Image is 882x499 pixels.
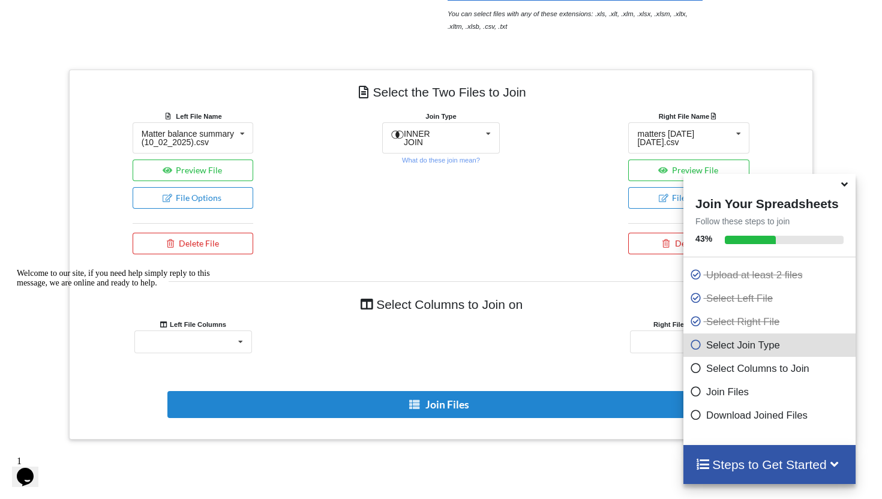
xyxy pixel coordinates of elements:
[404,129,430,147] span: INNER JOIN
[695,457,844,472] h4: Steps to Get Started
[683,193,856,211] h4: Join Your Spreadsheets
[683,215,856,227] p: Follow these steps to join
[448,10,688,30] i: You can select files with any of these extensions: .xls, .xlt, .xlm, .xlsx, .xlsm, .xltx, .xltm, ...
[628,160,749,181] button: Preview File
[425,113,456,120] b: Join Type
[628,233,749,254] button: Delete File
[12,451,50,487] iframe: chat widget
[78,79,804,106] h4: Select the Two Files to Join
[653,321,725,328] b: Right File Columns
[167,391,712,418] button: Join Files
[402,157,480,164] small: What do these join mean?
[689,291,853,306] p: Select Left File
[659,113,719,120] b: Right File Name
[133,233,254,254] button: Delete File
[5,5,198,23] span: Welcome to our site, if you need help simply reply to this message, we are online and ready to help.
[142,130,235,146] div: Matter balance summary (10_02_2025).csv
[637,130,731,146] div: matters [DATE] [DATE].csv
[628,187,749,209] button: File Options
[169,291,713,318] h4: Select Columns to Join on
[695,234,712,244] b: 43 %
[133,187,254,209] button: File Options
[133,160,254,181] button: Preview File
[689,338,853,353] p: Select Join Type
[689,267,853,282] p: Upload at least 2 files
[176,113,221,120] b: Left File Name
[689,314,853,329] p: Select Right File
[689,384,853,399] p: Join Files
[689,408,853,423] p: Download Joined Files
[5,5,221,24] div: Welcome to our site, if you need help simply reply to this message, we are online and ready to help.
[12,264,228,445] iframe: chat widget
[689,361,853,376] p: Select Columns to Join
